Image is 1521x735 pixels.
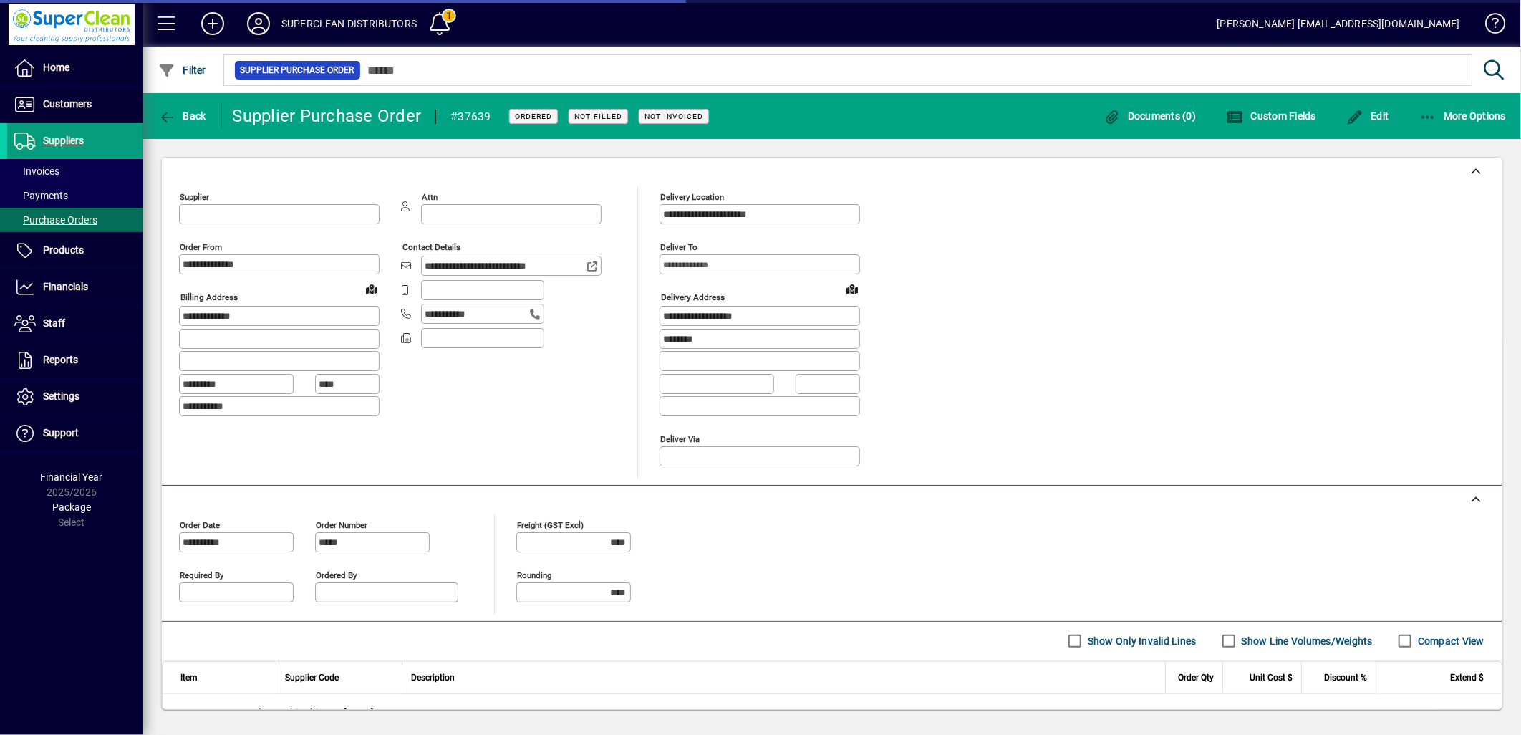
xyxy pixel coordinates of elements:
span: Invoices [14,165,59,177]
span: Staff [43,317,65,329]
mat-label: Attn [422,192,438,202]
label: Show Line Volumes/Weights [1239,634,1373,648]
button: Add [190,11,236,37]
button: Custom Fields [1222,103,1320,129]
a: Home [7,50,143,86]
div: Please ship this out [DATE] ***** [163,694,1502,731]
mat-label: Order number [316,519,367,529]
span: Discount % [1324,670,1367,686]
span: Customers [43,98,92,110]
button: Edit [1343,103,1393,129]
label: Compact View [1415,634,1484,648]
mat-label: Deliver via [660,433,700,443]
mat-label: Rounding [517,570,551,580]
span: Settings [43,390,79,402]
span: Reports [43,354,78,365]
span: Suppliers [43,135,84,146]
mat-label: Ordered by [316,570,357,580]
span: Description [411,670,455,686]
span: Supplier Code [285,670,339,686]
mat-label: Required by [180,570,223,580]
a: View on map [360,277,383,300]
span: Home [43,62,69,73]
div: Supplier Purchase Order [233,105,422,128]
a: Invoices [7,159,143,183]
span: More Options [1419,110,1507,122]
span: Item [180,670,198,686]
span: Extend $ [1450,670,1484,686]
span: Supplier Purchase Order [241,63,354,77]
span: Not Invoiced [644,112,703,121]
div: #37639 [450,105,491,128]
span: Products [43,244,84,256]
a: Knowledge Base [1474,3,1503,49]
mat-label: Deliver To [660,242,697,252]
a: Purchase Orders [7,208,143,232]
span: Order Qty [1178,670,1214,686]
a: Customers [7,87,143,123]
div: [PERSON_NAME] [EMAIL_ADDRESS][DOMAIN_NAME] [1217,12,1460,35]
button: Documents (0) [1100,103,1200,129]
span: Purchase Orders [14,214,97,226]
label: Show Only Invalid Lines [1085,634,1197,648]
button: Back [155,103,210,129]
span: Custom Fields [1226,110,1316,122]
a: Products [7,233,143,269]
span: Support [43,427,79,438]
mat-label: Supplier [180,192,209,202]
span: Financials [43,281,88,292]
span: Financial Year [41,471,103,483]
span: Filter [158,64,206,76]
span: Unit Cost $ [1250,670,1293,686]
a: View on map [841,277,864,300]
button: More Options [1416,103,1510,129]
app-page-header-button: Back [143,103,222,129]
mat-label: Freight (GST excl) [517,519,584,529]
button: Profile [236,11,281,37]
div: SUPERCLEAN DISTRIBUTORS [281,12,417,35]
a: Financials [7,269,143,305]
mat-label: Order from [180,242,222,252]
a: Settings [7,379,143,415]
mat-label: Delivery Location [660,192,724,202]
span: Documents (0) [1104,110,1197,122]
a: Reports [7,342,143,378]
span: Back [158,110,206,122]
mat-label: Order date [180,519,220,529]
span: Edit [1346,110,1389,122]
a: Payments [7,183,143,208]
span: Payments [14,190,68,201]
a: Support [7,415,143,451]
a: Staff [7,306,143,342]
span: Ordered [515,112,552,121]
span: Not Filled [574,112,622,121]
button: Filter [155,57,210,83]
span: Package [52,501,91,513]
